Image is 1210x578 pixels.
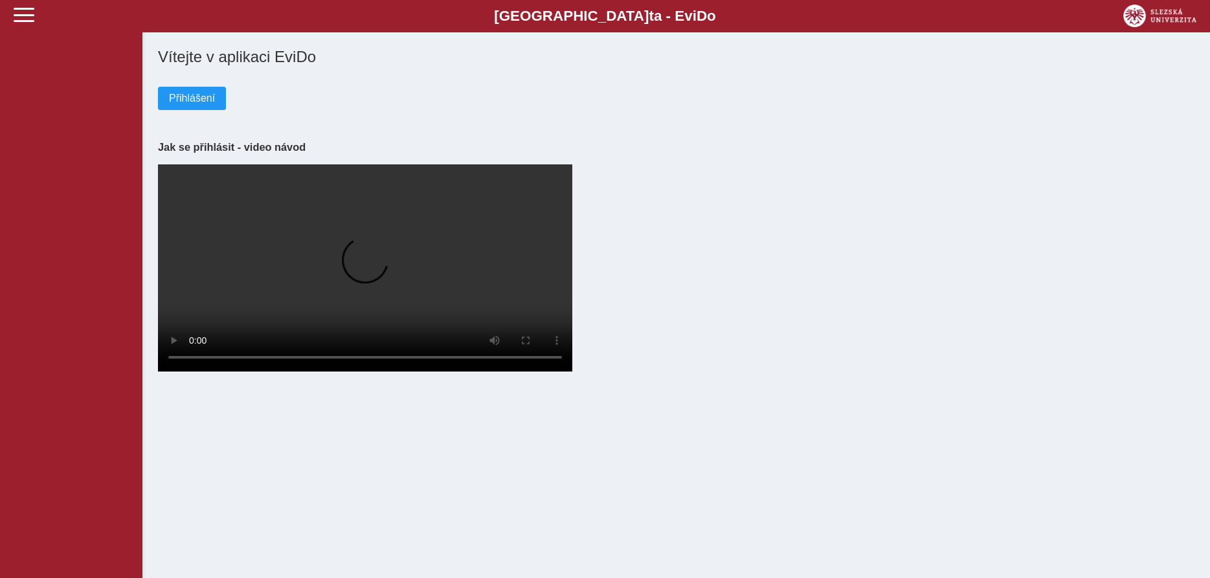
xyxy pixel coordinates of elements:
b: [GEOGRAPHIC_DATA] a - Evi [39,8,1171,25]
button: Přihlášení [158,87,226,110]
h1: Vítejte v aplikaci EviDo [158,48,1194,66]
span: o [707,8,716,24]
video: Your browser does not support the video tag. [158,164,572,372]
img: logo_web_su.png [1123,5,1196,27]
span: Přihlášení [169,93,215,104]
h3: Jak se přihlásit - video návod [158,141,1194,153]
span: t [649,8,653,24]
span: D [697,8,707,24]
